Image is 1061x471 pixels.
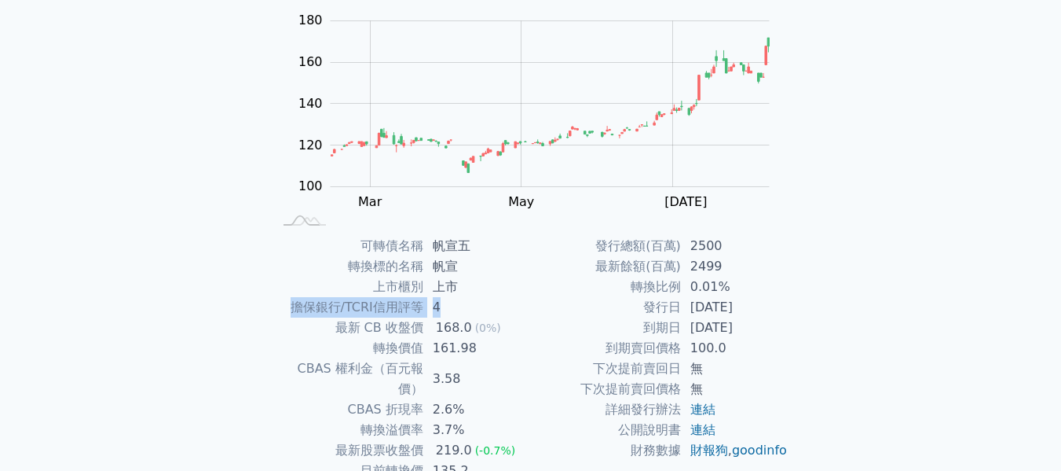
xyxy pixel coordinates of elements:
[273,297,423,318] td: 擔保銀行/TCRI信用評等
[298,138,323,153] tspan: 120
[423,359,531,399] td: 3.58
[732,443,787,458] a: goodinfo
[681,297,788,318] td: [DATE]
[681,318,788,338] td: [DATE]
[273,277,423,297] td: 上市櫃別
[423,420,531,440] td: 3.7%
[531,256,681,277] td: 最新餘額(百萬)
[681,256,788,277] td: 2499
[423,277,531,297] td: 上市
[681,440,788,461] td: ,
[690,402,715,417] a: 連結
[433,318,475,338] div: 168.0
[531,338,681,359] td: 到期賣回價格
[982,396,1061,471] iframe: Chat Widget
[423,256,531,277] td: 帆宣
[298,178,323,193] tspan: 100
[291,13,793,209] g: Chart
[531,277,681,297] td: 轉換比例
[531,318,681,338] td: 到期日
[273,440,423,461] td: 最新股票收盤價
[358,194,382,209] tspan: Mar
[531,420,681,440] td: 公開說明書
[681,379,788,399] td: 無
[681,359,788,379] td: 無
[273,338,423,359] td: 轉換價值
[681,236,788,256] td: 2500
[531,236,681,256] td: 發行總額(百萬)
[982,396,1061,471] div: 聊天小工具
[475,322,501,334] span: (0%)
[273,399,423,420] td: CBAS 折現率
[273,256,423,277] td: 轉換標的名稱
[531,440,681,461] td: 財務數據
[531,359,681,379] td: 下次提前賣回日
[331,38,769,172] g: Series
[681,277,788,297] td: 0.01%
[531,297,681,318] td: 發行日
[298,54,323,69] tspan: 160
[690,443,728,458] a: 財報狗
[273,318,423,338] td: 最新 CB 收盤價
[298,96,323,111] tspan: 140
[508,194,534,209] tspan: May
[664,194,707,209] tspan: [DATE]
[273,236,423,256] td: 可轉債名稱
[531,399,681,420] td: 詳細發行辦法
[423,399,531,420] td: 2.6%
[298,13,323,28] tspan: 180
[273,420,423,440] td: 轉換溢價率
[690,422,715,437] a: 連結
[423,236,531,256] td: 帆宣五
[531,379,681,399] td: 下次提前賣回價格
[423,297,531,318] td: 4
[423,338,531,359] td: 161.98
[681,338,788,359] td: 100.0
[273,359,423,399] td: CBAS 權利金（百元報價）
[433,440,475,461] div: 219.0
[475,444,516,457] span: (-0.7%)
